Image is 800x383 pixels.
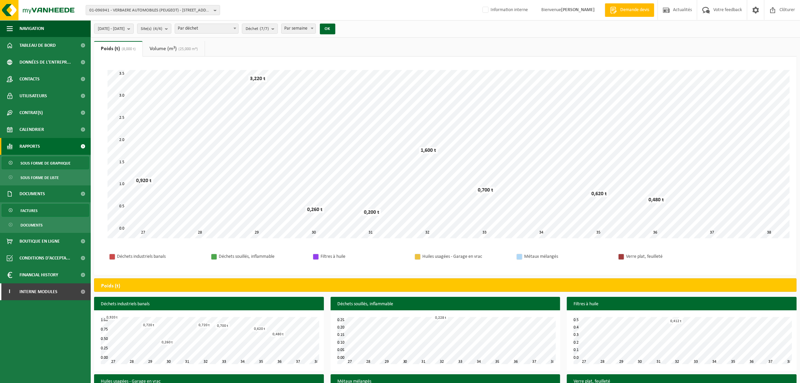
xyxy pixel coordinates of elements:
span: Sous forme de liste [20,171,59,184]
span: Financial History [19,267,58,283]
span: 01-096941 - VERBAERE AUTOMOBILES (PEUGEOT) - [STREET_ADDRESS] [89,5,211,15]
div: 0,480 t [647,197,666,203]
div: 0,620 t [252,326,267,332]
a: Sous forme de liste [2,171,89,184]
div: 0,412 t [669,319,683,324]
h3: Déchets souillés, inflammable [331,297,560,312]
div: Filtres à huile [321,252,408,261]
span: Documents [19,185,45,202]
span: I [7,283,13,300]
span: Données de l'entrepr... [19,54,71,71]
a: Poids (t) [94,41,142,57]
span: Contacts [19,71,40,88]
span: Factures [20,204,38,217]
h3: Filtres à huile [567,297,797,312]
button: 01-096941 - VERBAERE AUTOMOBILES (PEUGEOT) - [STREET_ADDRESS] [86,5,220,15]
span: Déchet [246,24,269,34]
div: 0,260 t [160,340,174,345]
button: Site(s)(4/4) [137,24,171,34]
a: Volume (m³) [143,41,205,57]
h2: Poids (t) [94,279,127,293]
span: (25,000 m³) [177,47,198,51]
div: 0,720 t [197,323,211,328]
h3: Déchets industriels banals [94,297,324,312]
count: (7/7) [260,27,269,31]
span: Par semaine [281,24,316,34]
span: (8,000 t) [120,47,136,51]
span: Interne modules [19,283,57,300]
label: Information interne [481,5,528,15]
span: Calendrier [19,121,44,138]
div: 0,200 t [362,209,381,216]
div: 0,228 t [433,315,448,320]
a: Demande devis [605,3,654,17]
span: Demande devis [619,7,651,13]
div: Métaux mélangés [524,252,612,261]
a: Factures [2,204,89,217]
button: OK [320,24,335,34]
strong: [PERSON_NAME] [561,7,595,12]
button: Déchet(7/7) [242,24,278,34]
a: Sous forme de graphique [2,156,89,169]
span: Rapports [19,138,40,155]
span: [DATE] - [DATE] [98,24,125,34]
div: 3,220 t [248,75,267,82]
count: (4/4) [153,27,162,31]
span: Contrat(s) [19,104,43,121]
div: 0,260 t [305,206,324,213]
div: Déchets souillés, inflammable [219,252,306,261]
div: 0,920 t [134,177,153,184]
span: Site(s) [141,24,162,34]
span: Documents [20,219,43,232]
div: Déchets industriels banals [117,252,204,261]
span: Utilisateurs [19,88,47,104]
div: Verre plat, feuilleté [626,252,713,261]
span: Boutique en ligne [19,233,60,250]
div: Huiles usagées - Garage en vrac [422,252,510,261]
div: 0,480 t [271,332,285,337]
span: Par déchet [175,24,238,33]
span: Tableau de bord [19,37,56,54]
span: Sous forme de graphique [20,157,71,170]
span: Conditions d'accepta... [19,250,70,267]
div: 0,920 t [105,315,119,320]
div: 0,700 t [476,187,495,194]
span: Navigation [19,20,44,37]
span: Par semaine [282,24,315,33]
div: 0,700 t [215,323,230,328]
div: 0,720 t [141,323,156,328]
button: [DATE] - [DATE] [94,24,134,34]
span: Par déchet [175,24,239,34]
div: 0,620 t [590,190,608,197]
div: 1,600 t [419,147,438,154]
a: Documents [2,218,89,231]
